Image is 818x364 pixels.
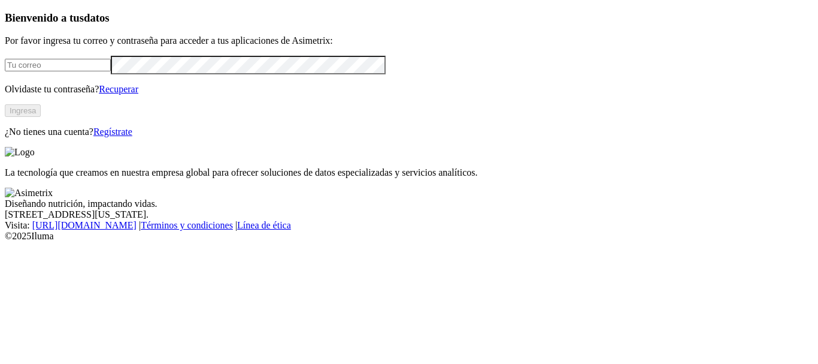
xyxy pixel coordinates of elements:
[5,127,813,137] p: ¿No tienes una cuenta?
[5,104,41,117] button: Ingresa
[5,35,813,46] p: Por favor ingresa tu correo y contraseña para acceder a tus aplicaciones de Asimetrix:
[5,198,813,209] div: Diseñando nutrición, impactando vidas.
[5,147,35,158] img: Logo
[5,84,813,95] p: Olvidaste tu contraseña?
[237,220,291,230] a: Línea de ética
[84,11,110,24] span: datos
[32,220,137,230] a: [URL][DOMAIN_NAME]
[5,167,813,178] p: La tecnología que creamos en nuestra empresa global para ofrecer soluciones de datos especializad...
[5,188,53,198] img: Asimetrix
[5,231,813,242] div: © 2025 Iluma
[5,220,813,231] div: Visita : | |
[141,220,233,230] a: Términos y condiciones
[5,59,111,71] input: Tu correo
[93,127,132,137] a: Regístrate
[99,84,138,94] a: Recuperar
[5,11,813,25] h3: Bienvenido a tus
[5,209,813,220] div: [STREET_ADDRESS][US_STATE].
